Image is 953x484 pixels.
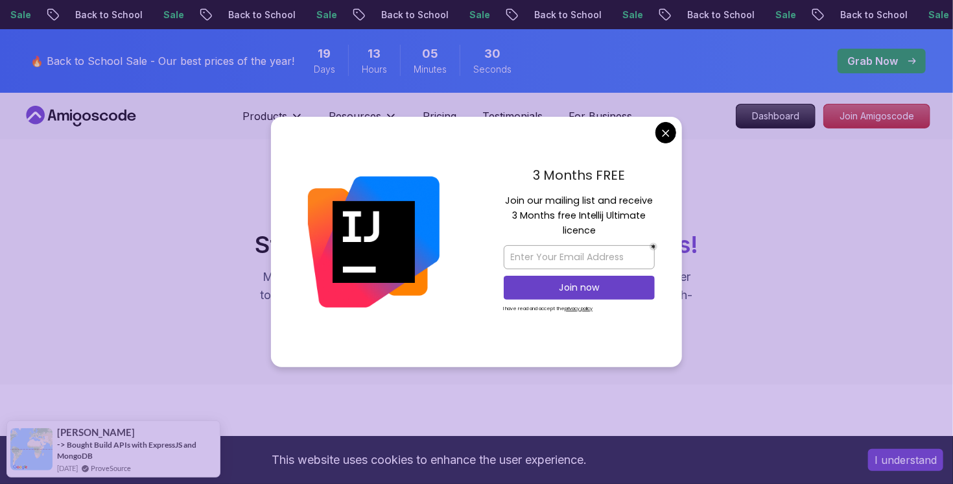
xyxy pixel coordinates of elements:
a: For Business [569,108,633,124]
span: [PERSON_NAME] [57,427,135,438]
p: Master in-demand tech skills with our proven learning roadmaps. From beginner to expert, follow s... [259,268,694,322]
p: Back to School [64,8,152,21]
p: Sale [611,8,652,21]
div: This website uses cookies to enhance the user experience. [10,446,849,474]
span: Hours [362,63,387,76]
p: Back to School [829,8,917,21]
img: provesource social proof notification image [10,428,53,470]
button: Products [243,108,303,134]
p: 🔥 Back to School Sale - Our best prices of the year! [30,53,294,69]
p: Sale [458,8,499,21]
a: Join Amigoscode [823,104,930,128]
button: Resources [329,108,397,134]
span: Days [314,63,335,76]
p: Join Amigoscode [824,104,930,128]
h2: Start with our [255,232,698,258]
span: Seconds [473,63,512,76]
p: Back to School [217,8,305,21]
a: ProveSource [91,463,131,474]
a: Bought Build APIs with ExpressJS and MongoDB [57,440,196,461]
button: Accept cookies [868,449,943,471]
p: Back to School [370,8,458,21]
p: Sale [764,8,805,21]
a: Dashboard [736,104,816,128]
span: Minutes [414,63,447,76]
p: Resources [329,108,382,124]
p: Products [243,108,288,124]
span: 19 Days [318,45,331,63]
p: Back to School [676,8,764,21]
span: -> [57,439,65,450]
p: Grab Now [847,53,898,69]
p: Sale [305,8,346,21]
a: Pricing [423,108,457,124]
p: Sale [152,8,193,21]
span: 5 Minutes [422,45,438,63]
span: [DATE] [57,463,78,474]
a: Testimonials [483,108,543,124]
span: 30 Seconds [484,45,500,63]
p: Back to School [523,8,611,21]
span: 13 Hours [368,45,381,63]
